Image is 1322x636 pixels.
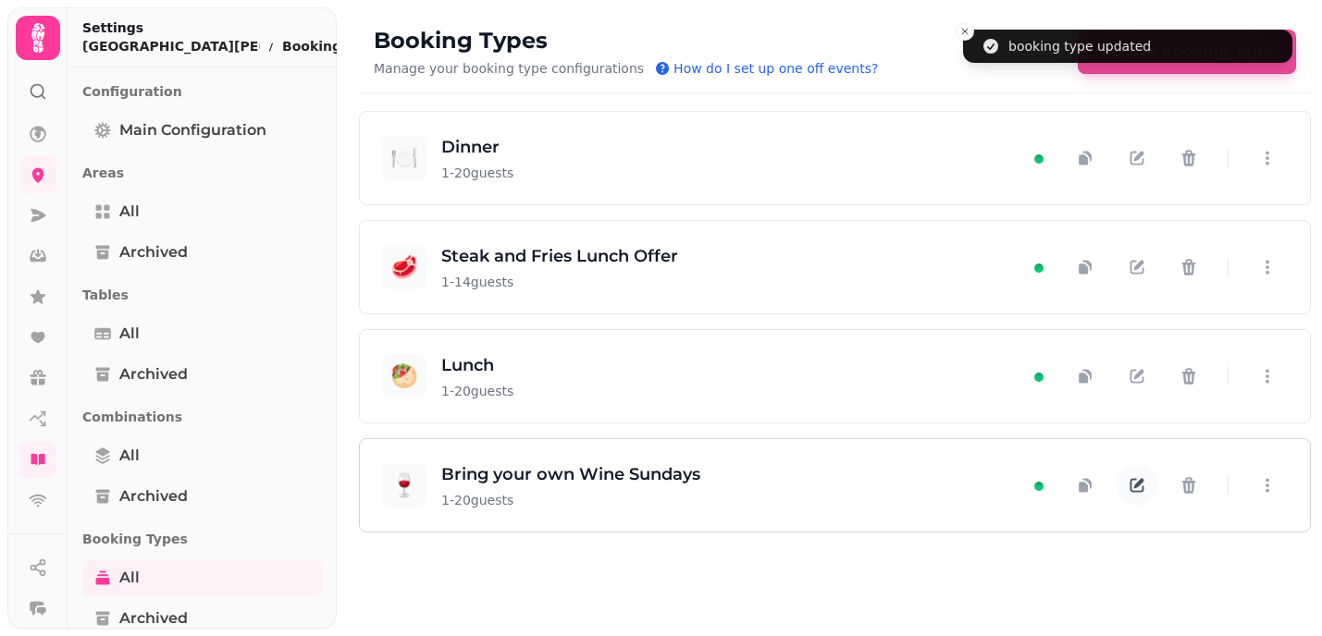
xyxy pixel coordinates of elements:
span: All [119,445,140,467]
button: How do I set up one off events? [655,59,878,78]
h3: Bring your own Wine Sundays [441,461,700,487]
a: Archived [82,356,322,393]
span: All [119,323,140,345]
h3: Steak and Fries Lunch Offer [441,243,678,269]
a: Archived [82,234,322,271]
span: Archived [119,607,188,630]
span: 🥙 [390,361,418,391]
span: 🍽️ [390,143,418,173]
span: 🍷 [390,471,418,500]
p: Combinations [82,400,322,434]
p: Areas [82,156,322,190]
p: [GEOGRAPHIC_DATA][PERSON_NAME] [82,37,260,55]
button: Bookings [282,37,364,55]
span: 🥩 [390,252,418,282]
span: 1 - 20 guests [441,382,513,400]
p: Tables [82,278,322,312]
a: All [82,315,322,352]
span: How do I set up one off events? [673,59,878,78]
h3: Lunch [441,352,513,378]
span: Archived [119,485,188,508]
span: Archived [119,363,188,385]
div: booking type updated [1008,37,1151,55]
h2: Settings [82,18,364,37]
span: 1 - 20 guests [441,491,513,509]
button: Close toast [956,22,974,41]
span: Main Configuration [119,119,266,141]
span: Archived [119,241,188,263]
span: All [119,201,140,223]
a: All [82,437,322,474]
span: 1 - 14 guests [441,273,513,291]
h3: Dinner [441,134,513,160]
a: Main Configuration [82,112,322,149]
span: 1 - 20 guests [441,164,513,182]
h1: Booking Types [374,26,878,55]
a: All [82,193,322,230]
p: Booking Types [82,522,322,556]
p: Manage your booking type configurations [374,59,644,78]
span: All [119,567,140,589]
nav: breadcrumb [82,37,364,55]
a: All [82,559,322,596]
a: Archived [82,478,322,515]
p: Configuration [82,75,322,108]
